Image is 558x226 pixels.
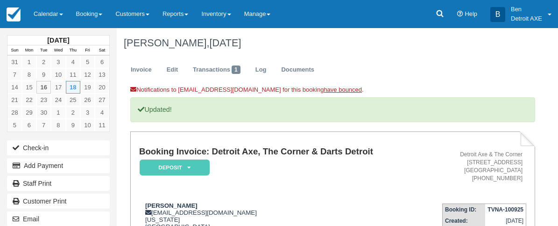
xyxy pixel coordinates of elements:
[274,61,321,79] a: Documents
[465,10,477,17] span: Help
[80,119,95,131] a: 10
[95,94,109,106] a: 27
[7,106,22,119] a: 28
[232,66,240,74] span: 1
[160,61,185,79] a: Edit
[36,94,51,106] a: 23
[66,81,80,94] a: 18
[124,37,528,49] h1: [PERSON_NAME],
[186,61,247,79] a: Transactions1
[80,45,95,56] th: Fri
[47,36,69,44] strong: [DATE]
[22,106,36,119] a: 29
[428,151,523,183] address: Detroit Axe & The Corner [STREET_ADDRESS] [GEOGRAPHIC_DATA] [PHONE_NUMBER]
[140,160,210,176] em: Deposit
[36,68,51,81] a: 9
[7,176,110,191] a: Staff Print
[7,94,22,106] a: 21
[124,61,159,79] a: Invoice
[51,94,65,106] a: 24
[66,45,80,56] th: Thu
[139,159,206,176] a: Deposit
[66,56,80,68] a: 4
[80,68,95,81] a: 12
[51,106,65,119] a: 1
[7,7,21,22] img: checkfront-main-nav-mini-logo.png
[36,56,51,68] a: 2
[36,81,51,94] a: 16
[7,56,22,68] a: 31
[145,202,198,209] strong: [PERSON_NAME]
[51,56,65,68] a: 3
[248,61,274,79] a: Log
[95,119,109,131] a: 11
[130,97,535,122] p: Updated!
[95,106,109,119] a: 4
[66,68,80,81] a: 11
[487,206,523,213] strong: TVNA-100925
[36,45,51,56] th: Tue
[139,147,424,157] h1: Booking Invoice: Detroit Axe, The Corner & Darts Detroit
[95,68,109,81] a: 13
[51,68,65,81] a: 10
[490,7,505,22] div: B
[511,5,542,14] p: Ben
[36,106,51,119] a: 30
[7,119,22,131] a: 5
[36,119,51,131] a: 7
[457,11,463,17] i: Help
[51,119,65,131] a: 8
[22,119,36,131] a: 6
[95,45,109,56] th: Sat
[22,45,36,56] th: Mon
[442,204,485,215] th: Booking ID:
[22,56,36,68] a: 1
[209,37,241,49] span: [DATE]
[51,45,65,56] th: Wed
[66,106,80,119] a: 2
[95,81,109,94] a: 20
[7,158,110,173] button: Add Payment
[324,86,362,93] a: have bounced
[80,94,95,106] a: 26
[7,194,110,209] a: Customer Print
[80,106,95,119] a: 3
[22,94,36,106] a: 22
[22,81,36,94] a: 15
[511,14,542,23] p: Detroit AXE
[66,119,80,131] a: 9
[7,140,110,155] button: Check-in
[95,56,109,68] a: 6
[7,45,22,56] th: Sun
[51,81,65,94] a: 17
[7,81,22,94] a: 14
[80,81,95,94] a: 19
[130,86,535,97] div: Notifications to [EMAIL_ADDRESS][DOMAIN_NAME] for this booking .
[80,56,95,68] a: 5
[7,68,22,81] a: 7
[22,68,36,81] a: 8
[66,94,80,106] a: 25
